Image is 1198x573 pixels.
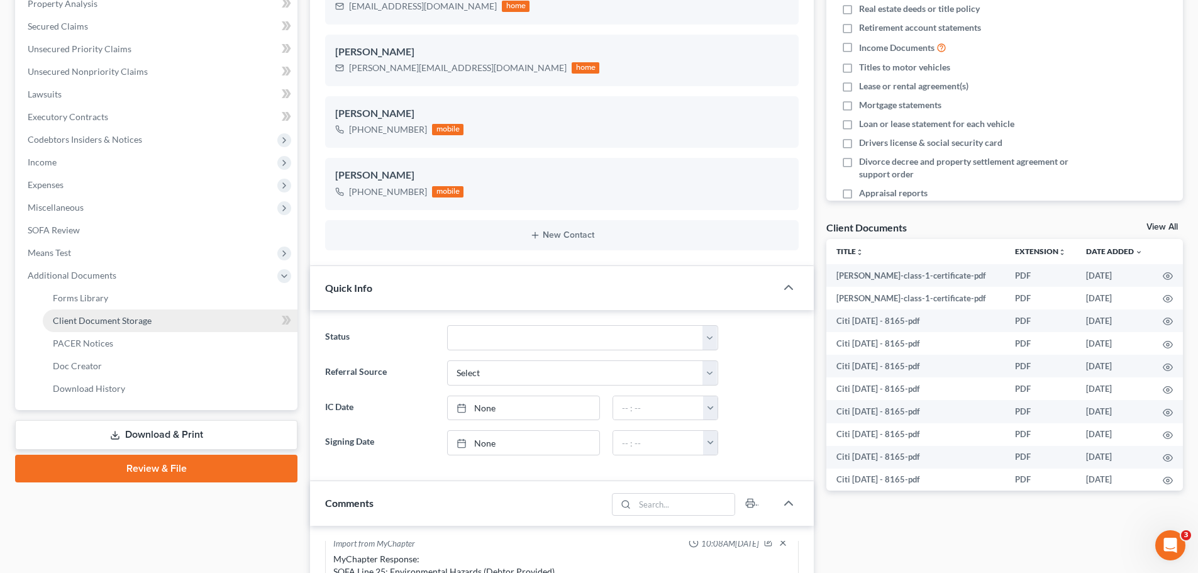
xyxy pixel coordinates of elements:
[1005,332,1076,355] td: PDF
[826,264,1005,287] td: [PERSON_NAME]-class-1-certificate-pdf
[1076,377,1153,400] td: [DATE]
[502,1,530,12] div: home
[1181,530,1191,540] span: 3
[319,396,440,421] label: IC Date
[1015,247,1066,256] a: Extensionunfold_more
[349,62,567,74] div: [PERSON_NAME][EMAIL_ADDRESS][DOMAIN_NAME]
[325,282,372,294] span: Quick Info
[613,431,704,455] input: -- : --
[826,221,907,234] div: Client Documents
[15,455,297,482] a: Review & File
[18,83,297,106] a: Lawsuits
[572,62,599,74] div: home
[826,309,1005,332] td: Citi [DATE] - 8165-pdf
[859,80,968,92] span: Lease or rental agreement(s)
[335,45,789,60] div: [PERSON_NAME]
[43,377,297,400] a: Download History
[859,99,941,111] span: Mortgage statements
[613,396,704,420] input: -- : --
[1058,248,1066,256] i: unfold_more
[1005,309,1076,332] td: PDF
[18,38,297,60] a: Unsecured Priority Claims
[448,396,599,420] a: None
[1076,400,1153,423] td: [DATE]
[826,377,1005,400] td: Citi [DATE] - 8165-pdf
[826,287,1005,309] td: [PERSON_NAME]-class-1-certificate-pdf
[28,89,62,99] span: Lawsuits
[859,3,980,15] span: Real estate deeds or title policy
[325,497,374,509] span: Comments
[335,230,789,240] button: New Contact
[349,123,427,136] div: [PHONE_NUMBER]
[448,431,599,455] a: None
[28,270,116,281] span: Additional Documents
[826,400,1005,423] td: Citi [DATE] - 8165-pdf
[1005,446,1076,469] td: PDF
[319,430,440,455] label: Signing Date
[319,360,440,386] label: Referral Source
[53,315,152,326] span: Client Document Storage
[335,106,789,121] div: [PERSON_NAME]
[53,292,108,303] span: Forms Library
[826,332,1005,355] td: Citi [DATE] - 8165-pdf
[319,325,440,350] label: Status
[1086,247,1143,256] a: Date Added expand_more
[43,332,297,355] a: PACER Notices
[1005,400,1076,423] td: PDF
[28,66,148,77] span: Unsecured Nonpriority Claims
[826,355,1005,377] td: Citi [DATE] - 8165-pdf
[1076,423,1153,446] td: [DATE]
[28,157,57,167] span: Income
[1076,469,1153,491] td: [DATE]
[18,60,297,83] a: Unsecured Nonpriority Claims
[826,446,1005,469] td: Citi [DATE] - 8165-pdf
[859,187,928,199] span: Appraisal reports
[1076,446,1153,469] td: [DATE]
[1005,469,1076,491] td: PDF
[28,21,88,31] span: Secured Claims
[333,538,415,550] div: Import from MyChapter
[28,43,131,54] span: Unsecured Priority Claims
[859,155,1083,181] span: Divorce decree and property settlement agreement or support order
[1005,264,1076,287] td: PDF
[28,247,71,258] span: Means Test
[18,15,297,38] a: Secured Claims
[836,247,863,256] a: Titleunfold_more
[856,248,863,256] i: unfold_more
[28,134,142,145] span: Codebtors Insiders & Notices
[53,338,113,348] span: PACER Notices
[18,106,297,128] a: Executory Contracts
[43,287,297,309] a: Forms Library
[859,42,935,54] span: Income Documents
[701,538,759,550] span: 10:08AM[DATE]
[432,124,463,135] div: mobile
[1005,423,1076,446] td: PDF
[335,168,789,183] div: [PERSON_NAME]
[1146,223,1178,231] a: View All
[18,219,297,242] a: SOFA Review
[826,423,1005,446] td: Citi [DATE] - 8165-pdf
[859,118,1014,130] span: Loan or lease statement for each vehicle
[1076,355,1153,377] td: [DATE]
[1076,287,1153,309] td: [DATE]
[43,309,297,332] a: Client Document Storage
[859,136,1002,149] span: Drivers license & social security card
[635,494,735,515] input: Search...
[1076,332,1153,355] td: [DATE]
[859,61,950,74] span: Titles to motor vehicles
[1005,377,1076,400] td: PDF
[1005,355,1076,377] td: PDF
[1155,530,1185,560] iframe: Intercom live chat
[432,186,463,197] div: mobile
[28,179,64,190] span: Expenses
[349,186,427,198] div: [PHONE_NUMBER]
[1005,287,1076,309] td: PDF
[1076,264,1153,287] td: [DATE]
[28,202,84,213] span: Miscellaneous
[28,111,108,122] span: Executory Contracts
[826,469,1005,491] td: Citi [DATE] - 8165-pdf
[43,355,297,377] a: Doc Creator
[28,225,80,235] span: SOFA Review
[859,21,981,34] span: Retirement account statements
[1135,248,1143,256] i: expand_more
